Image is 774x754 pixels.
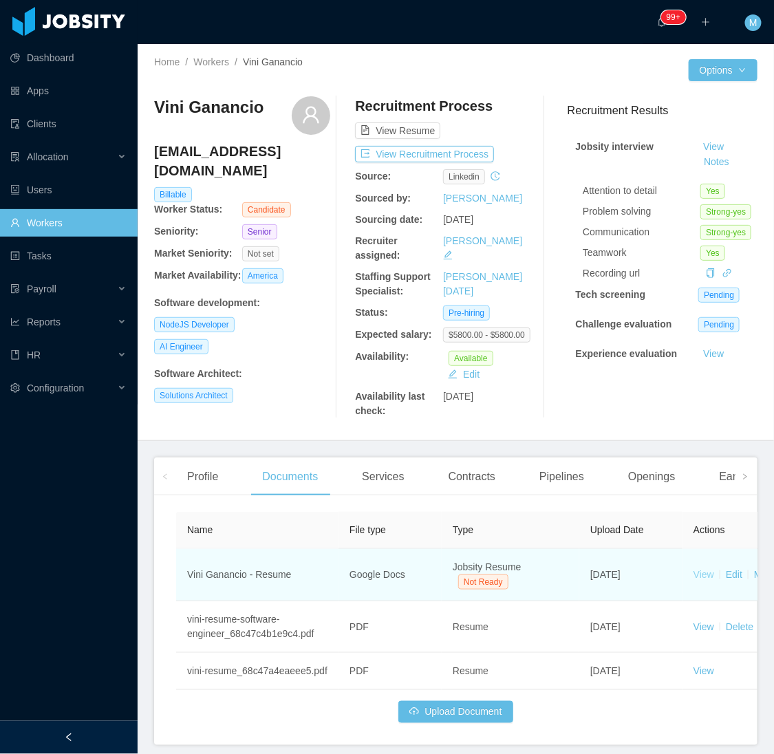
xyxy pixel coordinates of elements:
button: icon: cloud-uploadUpload Document [398,701,513,723]
b: Worker Status: [154,204,222,215]
b: Sourced by: [355,193,411,204]
div: Pipelines [528,457,595,496]
strong: Challenge evaluation [576,319,672,330]
span: Reports [27,316,61,327]
i: icon: book [10,350,20,360]
b: Recruiter assigned: [355,235,400,261]
span: Type [453,524,473,535]
b: Sourcing date: [355,214,422,225]
span: [DATE] [590,569,621,580]
button: Notes [698,154,735,171]
div: Attention to detail [583,184,700,198]
td: Google Docs [338,549,442,601]
span: Strong-yes [700,204,751,219]
b: Market Seniority: [154,248,233,259]
span: / [235,56,237,67]
b: Software Architect : [154,368,242,379]
a: icon: file-textView Resume [355,125,440,136]
span: Vini Ganancio [243,56,303,67]
div: Openings [617,457,687,496]
div: Teamwork [583,246,700,260]
i: icon: file-protect [10,284,20,294]
span: Jobsity Resume [453,561,522,572]
span: Name [187,524,213,535]
a: icon: auditClients [10,110,127,138]
span: [DATE] [590,665,621,676]
div: Communication [583,225,700,239]
span: [DATE] [443,214,473,225]
i: icon: right [742,473,749,480]
strong: Tech screening [576,289,646,300]
b: Availability: [355,351,409,362]
i: icon: bell [657,17,667,27]
strong: Experience evaluation [576,348,678,359]
span: Resume [453,665,488,676]
div: Recording url [583,266,700,281]
div: Services [351,457,415,496]
b: Status: [355,307,387,318]
span: Resume [453,621,488,632]
span: Solutions Architect [154,388,233,403]
i: icon: plus [701,17,711,27]
b: Availability last check: [355,391,424,416]
a: View [698,141,729,152]
b: Seniority: [154,226,199,237]
span: America [242,268,283,283]
td: vini-resume_68c47a4eaeee5.pdf [176,653,338,690]
button: Optionsicon: down [689,59,757,81]
span: File type [350,524,386,535]
b: Source: [355,171,391,182]
a: Home [154,56,180,67]
span: Not set [242,246,279,261]
span: Configuration [27,383,84,394]
a: Workers [193,56,229,67]
span: Pending [698,317,740,332]
button: Notes [698,361,735,378]
span: Billable [154,187,192,202]
i: icon: link [722,268,732,278]
h3: Recruitment Results [568,102,757,119]
a: View [698,348,729,359]
a: icon: pie-chartDashboard [10,44,127,72]
button: icon: editEdit [442,366,485,383]
a: View [694,621,714,632]
span: Not Ready [458,574,508,590]
button: icon: exportView Recruitment Process [355,146,494,162]
i: icon: setting [10,383,20,393]
i: icon: solution [10,152,20,162]
span: Allocation [27,151,69,162]
strong: Jobsity interview [576,141,654,152]
span: Senior [242,224,277,239]
i: icon: history [491,171,500,181]
span: Actions [694,524,725,535]
a: icon: robotUsers [10,176,127,204]
span: linkedin [443,169,485,184]
span: / [185,56,188,67]
b: Staffing Support Specialist: [355,271,431,297]
h4: [EMAIL_ADDRESS][DOMAIN_NAME] [154,142,330,180]
b: Software development : [154,297,260,308]
a: [PERSON_NAME] [443,235,522,246]
span: Pending [698,288,740,303]
span: AI Engineer [154,339,208,354]
span: NodeJS Developer [154,317,235,332]
a: icon: exportView Recruitment Process [355,149,494,160]
a: Edit [726,569,742,580]
div: Contracts [438,457,506,496]
i: icon: user [301,105,321,125]
a: icon: link [722,268,732,279]
i: icon: left [162,473,169,480]
a: [PERSON_NAME][DATE] [443,271,522,297]
i: icon: copy [706,268,716,278]
a: icon: profileTasks [10,242,127,270]
span: Yes [700,184,725,199]
span: $5800.00 - $5800.00 [443,327,530,343]
div: Profile [176,457,229,496]
a: Delete [726,621,753,632]
i: icon: edit [443,250,453,260]
div: Documents [251,457,329,496]
a: View [694,569,714,580]
button: icon: file-textView Resume [355,122,440,139]
span: Payroll [27,283,56,294]
td: PDF [338,653,442,690]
